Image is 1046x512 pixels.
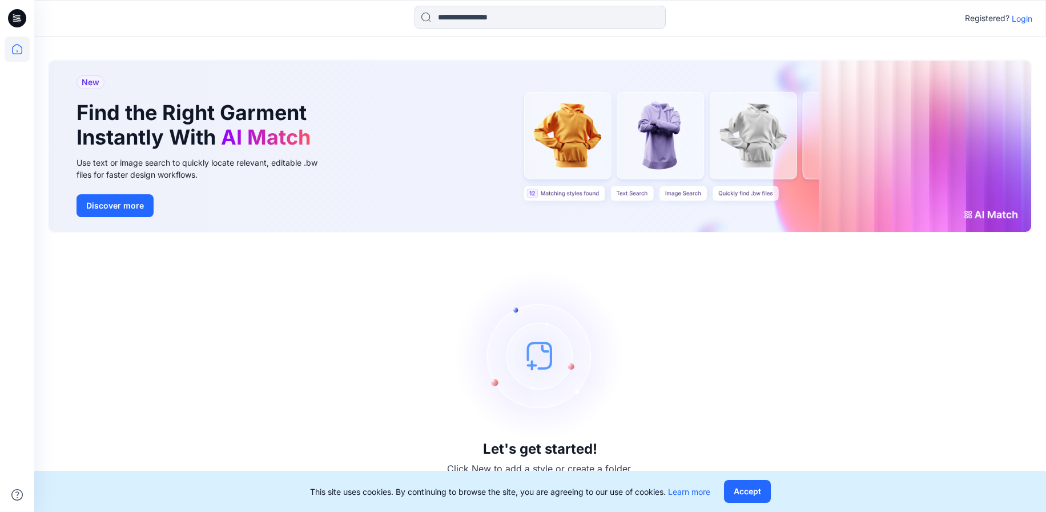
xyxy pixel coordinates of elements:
div: Use text or image search to quickly locate relevant, editable .bw files for faster design workflows. [77,157,333,181]
button: Discover more [77,194,154,217]
span: AI Match [221,125,311,150]
a: Learn more [668,487,710,497]
h3: Let's get started! [483,441,597,457]
button: Accept [724,480,771,503]
span: New [82,75,99,89]
p: Registered? [965,11,1009,25]
p: Click New to add a style or create a folder. [447,462,633,475]
img: empty-state-image.svg [454,270,626,441]
h1: Find the Right Garment Instantly With [77,101,316,150]
p: Login [1012,13,1032,25]
p: This site uses cookies. By continuing to browse the site, you are agreeing to our use of cookies. [310,486,710,498]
